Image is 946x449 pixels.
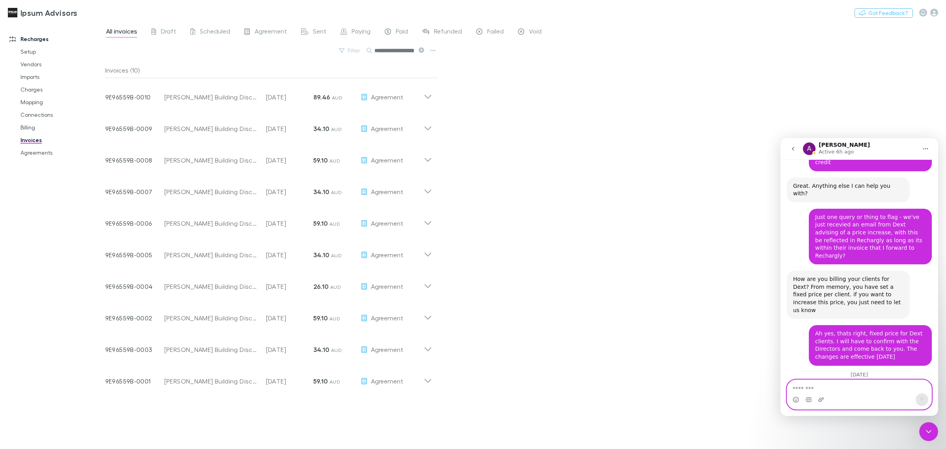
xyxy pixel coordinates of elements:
div: [PERSON_NAME] Building Discretionary Trust [164,345,258,354]
h3: Ipsum Advisors [20,8,77,17]
span: Agreement [371,93,403,101]
span: All invoices [106,27,137,37]
span: Agreement [371,251,403,258]
a: Billing [13,121,111,134]
p: 9E96559B-0004 [105,282,164,291]
a: Connections [13,109,111,121]
a: Vendors [13,58,111,71]
button: Got Feedback? [855,8,913,18]
div: 9E96559B-0009[PERSON_NAME] Building Discretionary Trust[DATE]34.10 AUDAgreement [99,110,438,141]
span: Agreement [371,188,403,195]
strong: 34.10 [313,346,330,354]
div: [PERSON_NAME] Building Discretionary Trust [164,155,258,165]
a: Mapping [13,96,111,109]
div: [PERSON_NAME] Building Discretionary Trust [164,187,258,196]
span: Agreement [371,346,403,353]
span: Scheduled [200,27,230,37]
button: Filter [335,46,365,55]
span: Draft [161,27,176,37]
div: 9E96559B-0007[PERSON_NAME] Building Discretionary Trust[DATE]34.10 AUDAgreement [99,173,438,204]
span: Failed [487,27,504,37]
p: 9E96559B-0002 [105,313,164,323]
strong: 34.10 [313,125,330,133]
div: 9E96559B-0002[PERSON_NAME] Building Discretionary Trust[DATE]59.10 AUDAgreement [99,299,438,331]
iframe: Intercom live chat [919,422,938,441]
span: AUD [330,221,340,227]
span: Agreement [371,219,403,227]
span: Sent [313,27,326,37]
div: [PERSON_NAME] Building Discretionary Trust [164,376,258,386]
p: 9E96559B-0007 [105,187,164,196]
span: AUD [330,158,340,164]
a: Imports [13,71,111,83]
a: Setup [13,45,111,58]
p: [DATE] [266,92,313,102]
strong: 59.10 [313,156,328,164]
span: AUD [330,316,340,322]
a: Agreements [13,146,111,159]
p: 9E96559B-0009 [105,124,164,133]
span: Void [529,27,542,37]
span: Paid [396,27,408,37]
span: AUD [331,347,342,353]
strong: 59.10 [313,314,328,322]
p: 9E96559B-0005 [105,250,164,260]
div: 9E96559B-0008[PERSON_NAME] Building Discretionary Trust[DATE]59.10 AUDAgreement [99,141,438,173]
a: Ipsum Advisors [3,3,82,22]
div: 9E96559B-0003[PERSON_NAME] Building Discretionary Trust[DATE]34.10 AUDAgreement [99,331,438,362]
span: Agreement [371,282,403,290]
strong: 26.10 [313,282,329,290]
strong: 59.10 [313,377,328,385]
p: 9E96559B-0006 [105,219,164,228]
span: Paying [352,27,371,37]
strong: 89.46 [313,93,330,101]
span: AUD [331,126,342,132]
span: Refunded [434,27,462,37]
span: Agreement [371,377,403,385]
p: [DATE] [266,219,313,228]
p: [DATE] [266,376,313,386]
a: Invoices [13,134,111,146]
p: [DATE] [266,345,313,354]
iframe: Intercom live chat [780,138,938,416]
span: AUD [332,95,343,101]
span: AUD [330,284,341,290]
div: 9E96559B-0006[PERSON_NAME] Building Discretionary Trust[DATE]59.10 AUDAgreement [99,204,438,236]
span: Agreement [255,27,287,37]
span: AUD [331,253,342,258]
span: AUD [330,379,340,385]
p: 9E96559B-0001 [105,376,164,386]
p: 9E96559B-0003 [105,345,164,354]
strong: 34.10 [313,251,330,259]
div: [PERSON_NAME] Building Discretionary Trust [164,313,258,323]
div: [PERSON_NAME] Building Discretionary Trust [164,219,258,228]
div: [PERSON_NAME] Building Discretionary Trust [164,124,258,133]
div: [PERSON_NAME] Building Discretionary Trust [164,282,258,291]
div: 9E96559B-0010[PERSON_NAME] Building Discretionary Trust[DATE]89.46 AUDAgreement [99,78,438,110]
p: [DATE] [266,282,313,291]
img: Ipsum Advisors's Logo [8,8,17,17]
p: [DATE] [266,187,313,196]
p: [DATE] [266,155,313,165]
strong: 34.10 [313,188,330,196]
span: AUD [331,189,342,195]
